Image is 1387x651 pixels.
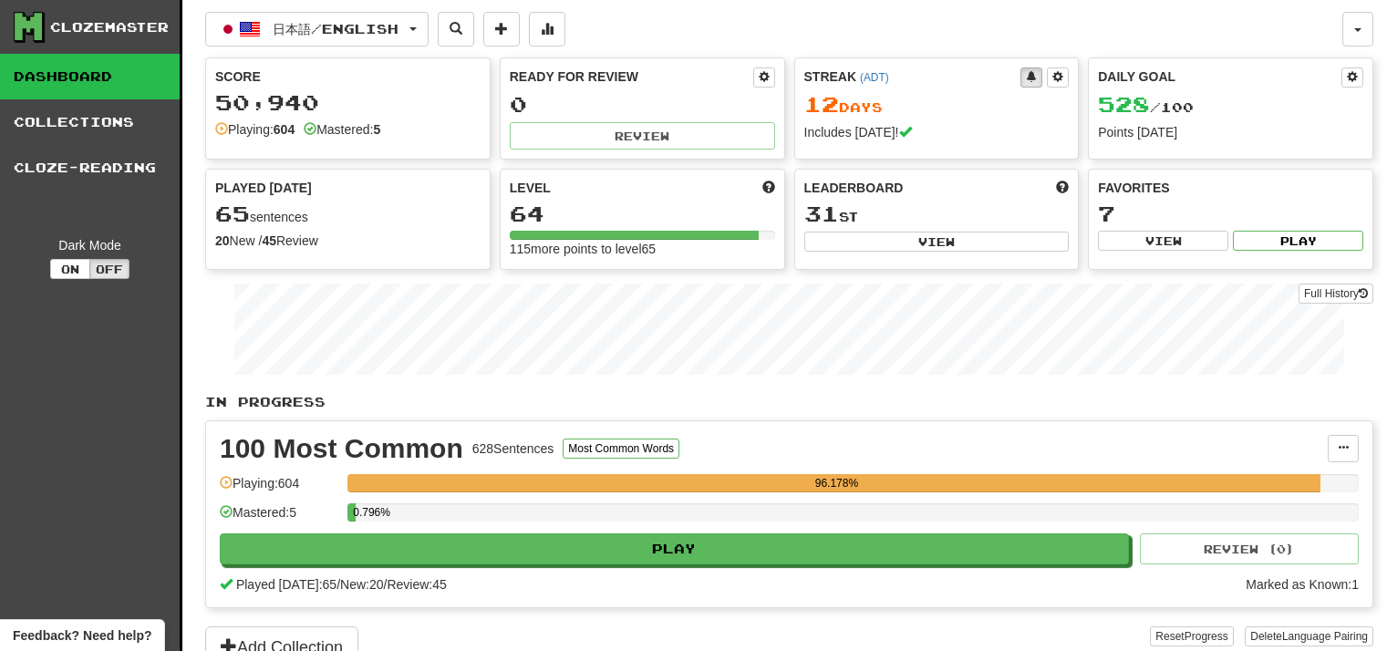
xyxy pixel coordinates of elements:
[205,393,1373,411] p: In Progress
[220,474,338,504] div: Playing: 604
[762,179,775,197] span: Score more points to level up
[353,474,1320,492] div: 96.178%
[1282,630,1368,643] span: Language Pairing
[1140,533,1359,564] button: Review (0)
[472,439,554,458] div: 628 Sentences
[215,202,481,226] div: sentences
[215,120,295,139] div: Playing:
[804,123,1070,141] div: Includes [DATE]!
[387,577,446,592] span: Review: 45
[353,503,356,522] div: 0.796%
[1056,179,1069,197] span: This week in points, UTC
[860,71,889,84] a: (ADT)
[510,179,551,197] span: Level
[215,233,230,248] strong: 20
[804,179,904,197] span: Leaderboard
[804,201,839,226] span: 31
[215,179,312,197] span: Played [DATE]
[373,122,380,137] strong: 5
[510,67,753,86] div: Ready for Review
[1098,91,1150,117] span: 528
[1098,99,1194,115] span: / 100
[14,236,166,254] div: Dark Mode
[215,67,481,86] div: Score
[304,120,380,139] div: Mastered:
[236,577,336,592] span: Played [DATE]: 65
[50,259,90,279] button: On
[220,503,338,533] div: Mastered: 5
[220,435,463,462] div: 100 Most Common
[1098,123,1363,141] div: Points [DATE]
[336,577,340,592] span: /
[510,202,775,225] div: 64
[804,67,1021,86] div: Streak
[89,259,129,279] button: Off
[804,202,1070,226] div: st
[1185,630,1228,643] span: Progress
[804,232,1070,252] button: View
[510,122,775,150] button: Review
[13,626,151,645] span: Open feedback widget
[215,91,481,114] div: 50,940
[220,533,1129,564] button: Play
[340,577,383,592] span: New: 20
[215,232,481,250] div: New / Review
[483,12,520,46] button: Add sentence to collection
[205,12,429,46] button: 日本語/English
[1098,179,1363,197] div: Favorites
[262,233,276,248] strong: 45
[1246,575,1359,594] div: Marked as Known: 1
[215,201,250,226] span: 65
[804,93,1070,117] div: Day s
[438,12,474,46] button: Search sentences
[1098,67,1341,88] div: Daily Goal
[1150,626,1233,646] button: ResetProgress
[563,439,679,459] button: Most Common Words
[804,91,839,117] span: 12
[510,93,775,116] div: 0
[1098,231,1228,251] button: View
[529,12,565,46] button: More stats
[274,122,295,137] strong: 604
[384,577,388,592] span: /
[50,18,169,36] div: Clozemaster
[510,240,775,258] div: 115 more points to level 65
[273,21,399,36] span: 日本語 / English
[1245,626,1373,646] button: DeleteLanguage Pairing
[1098,202,1363,225] div: 7
[1233,231,1363,251] button: Play
[1299,284,1373,304] a: Full History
